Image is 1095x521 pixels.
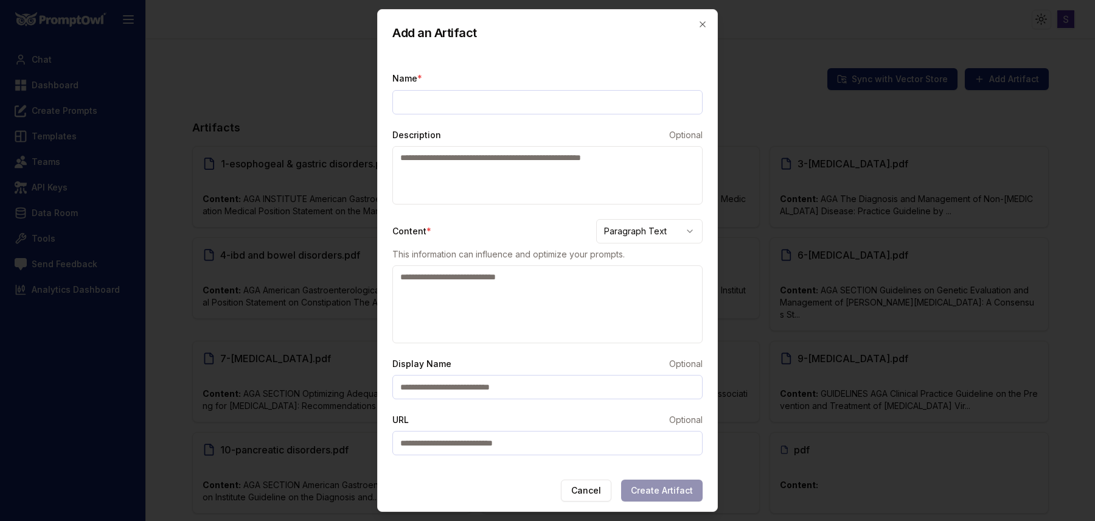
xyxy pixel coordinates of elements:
[669,129,703,141] span: Optional
[669,414,703,426] span: Optional
[392,248,703,260] p: This information can influence and optimize your prompts.
[392,24,703,41] h2: Add an Artifact
[392,129,441,141] label: Description
[669,358,703,370] span: Optional
[392,414,409,426] label: URL
[392,225,431,237] label: Content
[392,73,422,83] label: Name
[392,358,451,370] label: Display Name
[561,480,611,502] button: Cancel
